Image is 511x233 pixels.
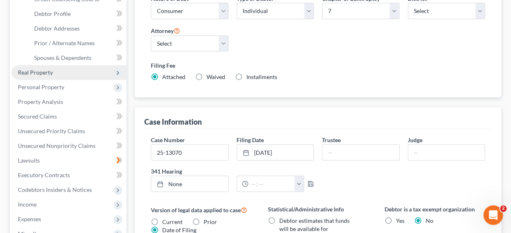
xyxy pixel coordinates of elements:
a: Property Analysis [11,95,126,109]
span: Prior [204,218,217,225]
a: Lawsuits [11,153,126,168]
a: Debtor Profile [28,7,126,21]
span: 2 [500,205,507,212]
span: Installments [246,73,277,80]
input: -- [322,145,399,160]
span: Personal Property [18,84,64,90]
span: Secured Claims [18,113,57,120]
span: Debtor Addresses [34,25,80,32]
input: Enter case number... [151,145,228,160]
span: Waived [207,73,225,80]
span: Debtor Profile [34,10,71,17]
a: Executory Contracts [11,168,126,182]
span: Lawsuits [18,157,40,164]
span: Prior / Alternate Names [34,40,95,46]
a: None [151,176,228,191]
span: Current [162,218,183,225]
label: Filing Fee [151,61,485,70]
input: -- [408,145,485,160]
label: Trustee [322,136,341,144]
a: [DATE] [237,145,313,160]
div: Case Information [144,117,202,127]
label: Case Number [151,136,185,144]
label: Attorney [151,26,180,35]
span: Income [18,201,37,208]
a: Spouses & Dependents [28,51,126,65]
label: 341 Hearing [147,167,318,176]
span: Expenses [18,215,41,222]
span: Unsecured Nonpriority Claims [18,142,96,149]
span: Real Property [18,69,53,76]
label: Version of legal data applied to case [151,205,251,215]
span: Property Analysis [18,98,63,105]
input: -- : -- [248,176,295,191]
span: Executory Contracts [18,171,70,178]
a: Unsecured Nonpriority Claims [11,138,126,153]
span: Spouses & Dependents [34,54,91,61]
label: Judge [408,136,422,144]
span: No [426,217,433,224]
a: Secured Claims [11,109,126,124]
span: Yes [396,217,404,224]
label: Debtor is a tax exempt organization [385,205,485,213]
label: Filing Date [237,136,264,144]
span: Unsecured Priority Claims [18,127,85,134]
iframe: Intercom live chat [483,205,503,225]
label: Statistical/Administrative Info [267,205,368,213]
span: Codebtors Insiders & Notices [18,186,92,193]
a: Debtor Addresses [28,21,126,36]
span: Attached [162,73,185,80]
a: Prior / Alternate Names [28,36,126,51]
a: Unsecured Priority Claims [11,124,126,138]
